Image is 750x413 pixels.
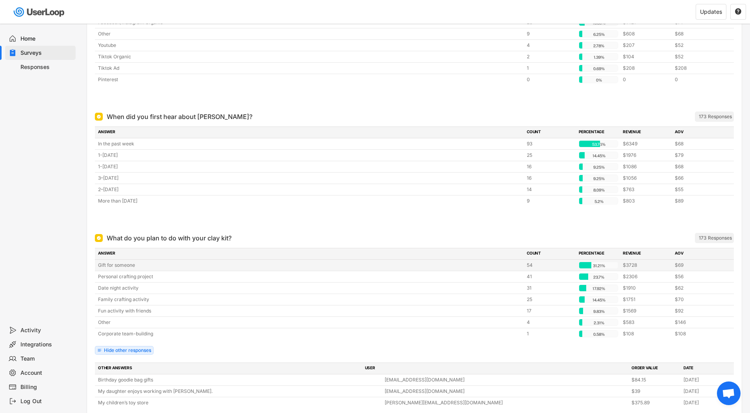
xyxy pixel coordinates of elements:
[623,175,670,182] div: $1056
[527,65,574,72] div: 1
[527,140,574,147] div: 93
[20,369,72,377] div: Account
[675,129,722,136] div: AOV
[683,376,731,383] div: [DATE]
[527,186,574,193] div: 14
[98,307,522,314] div: Fun activity with friends
[675,76,722,83] div: 0
[98,42,522,49] div: Youtube
[581,319,617,326] div: 2.31%
[623,30,670,37] div: $608
[623,296,670,303] div: $1751
[623,129,670,136] div: REVENUE
[98,262,522,269] div: Gift for someone
[98,273,522,280] div: Personal crafting project
[581,141,617,148] div: 53.76%
[385,376,627,383] div: [EMAIL_ADDRESS][DOMAIN_NAME]
[98,399,380,406] div: My children’s toy store
[98,152,522,159] div: 1-[DATE]
[104,348,151,353] div: Hide other responses
[683,365,731,372] div: DATE
[675,42,722,49] div: $52
[700,9,722,15] div: Updates
[527,330,574,337] div: 1
[98,175,522,182] div: 3–[DATE]
[581,31,617,38] div: 6.25%
[623,186,670,193] div: $763
[623,140,670,147] div: $6349
[96,236,101,240] img: Single Select
[20,49,72,57] div: Surveys
[623,76,670,83] div: 0
[98,53,522,60] div: Tiktok Organic
[631,399,679,406] div: $375.89
[675,53,722,60] div: $52
[581,175,617,182] div: 9.25%
[675,330,722,337] div: $108
[581,76,617,84] div: 0%
[98,319,522,326] div: Other
[527,76,574,83] div: 0
[623,285,670,292] div: $1910
[675,319,722,326] div: $146
[98,285,522,292] div: Date night activity
[107,233,231,243] div: What do you plan to do with your clay kit?
[527,262,574,269] div: 54
[675,65,722,72] div: $208
[527,319,574,326] div: 4
[581,186,617,193] div: 8.09%
[527,30,574,37] div: 9
[579,250,618,257] div: PERCENTAGE
[631,376,679,383] div: $84.15
[98,30,522,37] div: Other
[98,129,522,136] div: ANSWER
[675,296,722,303] div: $70
[98,330,522,337] div: Corporate team-building
[98,163,522,170] div: 1-[DATE]
[623,53,670,60] div: $104
[20,63,72,71] div: Responses
[623,273,670,280] div: $2306
[98,250,522,257] div: ANSWER
[98,296,522,303] div: Family crafting activity
[623,163,670,170] div: $1086
[579,129,618,136] div: PERCENTAGE
[581,198,617,205] div: 5.2%
[98,140,522,147] div: In the past week
[98,76,522,83] div: Pinterest
[581,152,617,159] div: 14.45%
[675,30,722,37] div: $68
[385,388,627,395] div: [EMAIL_ADDRESS][DOMAIN_NAME]
[20,398,72,405] div: Log Out
[683,399,731,406] div: [DATE]
[675,163,722,170] div: $68
[631,388,679,395] div: $39
[623,65,670,72] div: $208
[527,175,574,182] div: 16
[623,307,670,314] div: $1569
[623,262,670,269] div: $3728
[20,35,72,43] div: Home
[96,114,101,119] img: Single Select
[385,399,627,406] div: [PERSON_NAME][EMAIL_ADDRESS][DOMAIN_NAME]
[527,53,574,60] div: 2
[20,383,72,391] div: Billing
[581,296,617,303] div: 14.45%
[527,307,574,314] div: 17
[717,381,741,405] a: Open chat
[699,113,732,120] div: 173 Responses
[365,365,627,372] div: USER
[98,388,380,395] div: My daughter enjoys working with [PERSON_NAME].
[735,8,741,15] text: 
[623,42,670,49] div: $207
[675,262,722,269] div: $69
[675,197,722,205] div: $89
[675,273,722,280] div: $56
[675,307,722,314] div: $92
[735,8,742,15] button: 
[98,376,380,383] div: Birthday goodie bag gifts
[20,341,72,348] div: Integrations
[675,175,722,182] div: $66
